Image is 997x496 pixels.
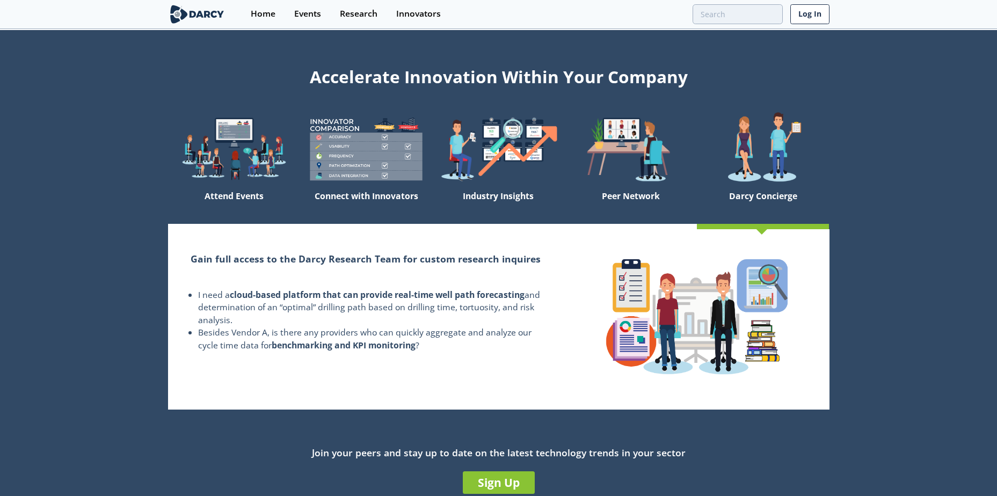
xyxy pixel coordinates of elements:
[952,453,986,485] iframe: chat widget
[191,252,542,266] h2: Gain full access to the Darcy Research Team for custom research inquires
[432,186,564,224] div: Industry Insights
[697,186,829,224] div: Darcy Concierge
[272,339,416,351] strong: benchmarking and KPI monitoring
[300,186,432,224] div: Connect with Innovators
[790,4,829,24] a: Log In
[251,10,275,18] div: Home
[168,186,300,224] div: Attend Events
[340,10,377,18] div: Research
[693,4,783,24] input: Advanced Search
[168,60,829,89] div: Accelerate Innovation Within Your Company
[168,112,300,186] img: welcome-explore-560578ff38cea7c86bcfe544b5e45342.png
[230,289,525,301] strong: cloud-based platform that can provide real-time well path forecasting
[565,112,697,186] img: welcome-attend-b816887fc24c32c29d1763c6e0ddb6e6.png
[565,186,697,224] div: Peer Network
[168,5,227,24] img: logo-wide.svg
[396,10,441,18] div: Innovators
[198,326,542,352] li: Besides Vendor A, is there any providers who can quickly aggregate and analyze our cycle time dat...
[598,251,796,382] img: concierge-details-e70ed233a7353f2f363bd34cf2359179.png
[463,471,535,494] a: Sign Up
[294,10,321,18] div: Events
[198,289,542,327] li: I need a and determination of an “optimal” drilling path based on drilling time, tortuosity, and ...
[697,112,829,186] img: welcome-concierge-wide-20dccca83e9cbdbb601deee24fb8df72.png
[432,112,564,186] img: welcome-find-a12191a34a96034fcac36f4ff4d37733.png
[300,112,432,186] img: welcome-compare-1b687586299da8f117b7ac84fd957760.png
